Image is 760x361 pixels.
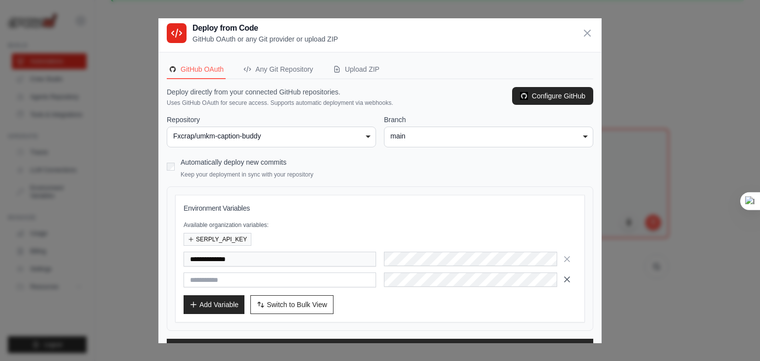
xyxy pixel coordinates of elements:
button: SERPLY_API_KEY [184,233,251,246]
button: Switch to Bulk View [250,295,333,314]
div: Upload ZIP [333,64,380,74]
span: Switch to Bulk View [267,300,327,310]
div: Any Git Repository [243,64,313,74]
button: Add Variable [184,295,244,314]
button: GitHubGitHub OAuth [167,60,226,79]
label: Branch [384,115,593,125]
label: Automatically deploy new commits [181,158,286,166]
p: Available organization variables: [184,221,576,229]
img: GitHub [520,92,528,100]
div: main [390,131,587,141]
div: GitHub OAuth [169,64,224,74]
h3: Environment Variables [184,203,576,213]
p: Uses GitHub OAuth for secure access. Supports automatic deployment via webhooks. [167,99,393,107]
button: Any Git Repository [241,60,315,79]
a: Configure GitHub [512,87,593,105]
p: GitHub OAuth or any Git provider or upload ZIP [192,34,338,44]
div: Fxcrap/umkm-caption-buddy [173,131,370,141]
img: GitHub [169,65,177,73]
iframe: Chat Widget [711,314,760,361]
button: Upload ZIP [331,60,381,79]
p: Deploy directly from your connected GitHub repositories. [167,87,393,97]
div: Widget Obrolan [711,314,760,361]
p: Keep your deployment in sync with your repository [181,171,313,179]
label: Repository [167,115,376,125]
nav: Deployment Source [167,60,593,79]
h3: Deploy from Code [192,22,338,34]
